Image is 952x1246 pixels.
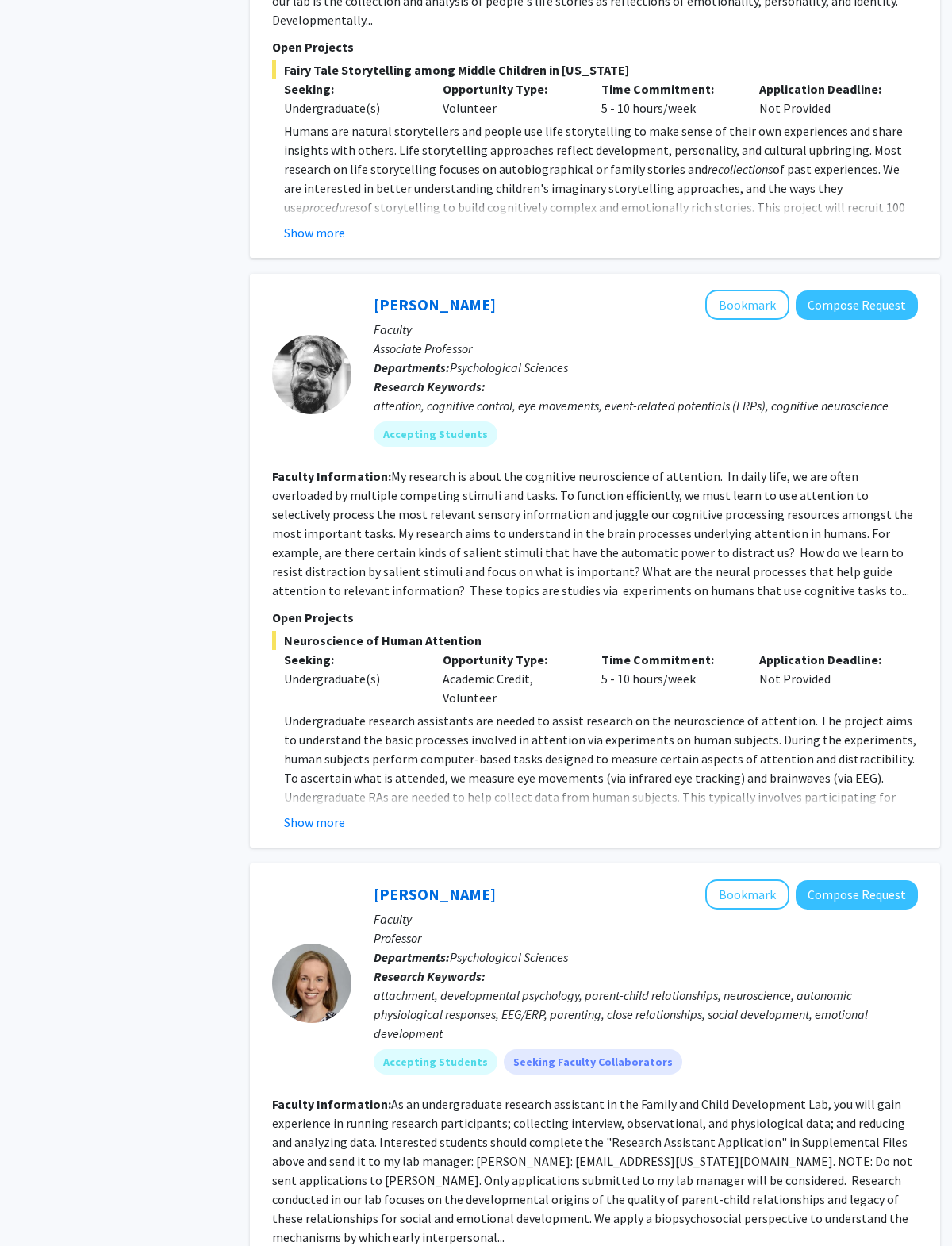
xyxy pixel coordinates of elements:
span: Psychological Sciences [450,360,568,375]
p: Humans are natural storytellers and people use life storytelling to make sense of their own exper... [284,121,918,312]
b: Research Keywords: [374,379,486,394]
div: Not Provided [747,79,906,117]
p: Opportunity Type: [443,650,578,669]
em: recollections [708,161,773,177]
p: Open Projects [272,37,918,56]
b: Departments: [374,949,450,965]
span: Psychological Sciences [450,949,568,965]
p: Application Deadline: [759,650,894,669]
p: Professor [374,929,918,948]
div: Academic Credit, Volunteer [431,650,589,707]
span: Fairy Tale Storytelling among Middle Children in [US_STATE] [272,60,918,79]
div: 5 - 10 hours/week [589,79,748,117]
div: attention, cognitive control, eye movements, event-related potentials (ERPs), cognitive neuroscience [374,396,918,415]
p: Faculty [374,910,918,929]
p: Seeking: [284,79,419,98]
div: Undergraduate(s) [284,98,419,117]
button: Compose Request to Ashley Groh [796,880,918,910]
mat-chip: Seeking Faculty Collaborators [504,1049,682,1075]
b: Departments: [374,360,450,375]
fg-read-more: My research is about the cognitive neuroscience of attention. In daily life, we are often overloa... [272,468,913,598]
p: Application Deadline: [759,79,894,98]
button: Compose Request to Nicholas Gaspelin [796,290,918,320]
p: Seeking: [284,650,419,669]
mat-chip: Accepting Students [374,1049,497,1075]
div: Undergraduate(s) [284,669,419,688]
p: Open Projects [272,608,918,627]
button: Show more [284,223,345,242]
fg-read-more: As an undergraduate research assistant in the Family and Child Development Lab, you will gain exp... [272,1096,912,1245]
b: Research Keywords: [374,968,486,984]
p: Undergraduate research assistants are needed to assist research on the neuroscience of attention.... [284,711,918,863]
span: Neuroscience of Human Attention [272,631,918,650]
mat-chip: Accepting Students [374,421,497,447]
div: Not Provided [747,650,906,707]
button: Show more [284,813,345,832]
div: Volunteer [431,79,589,117]
div: 5 - 10 hours/week [589,650,748,707]
iframe: Chat [12,1175,67,1234]
b: Faculty Information: [272,468,391,484]
em: procedures [302,199,360,215]
p: Opportunity Type: [443,79,578,98]
p: Time Commitment: [601,650,736,669]
div: attachment, developmental psychology, parent-child relationships, neuroscience, autonomic physiol... [374,986,918,1043]
button: Add Nicholas Gaspelin to Bookmarks [705,290,789,320]
p: Time Commitment: [601,79,736,98]
a: [PERSON_NAME] [374,294,496,314]
button: Add Ashley Groh to Bookmarks [705,879,789,910]
a: [PERSON_NAME] [374,884,496,904]
b: Faculty Information: [272,1096,391,1112]
p: Faculty [374,320,918,339]
p: Associate Professor [374,339,918,358]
